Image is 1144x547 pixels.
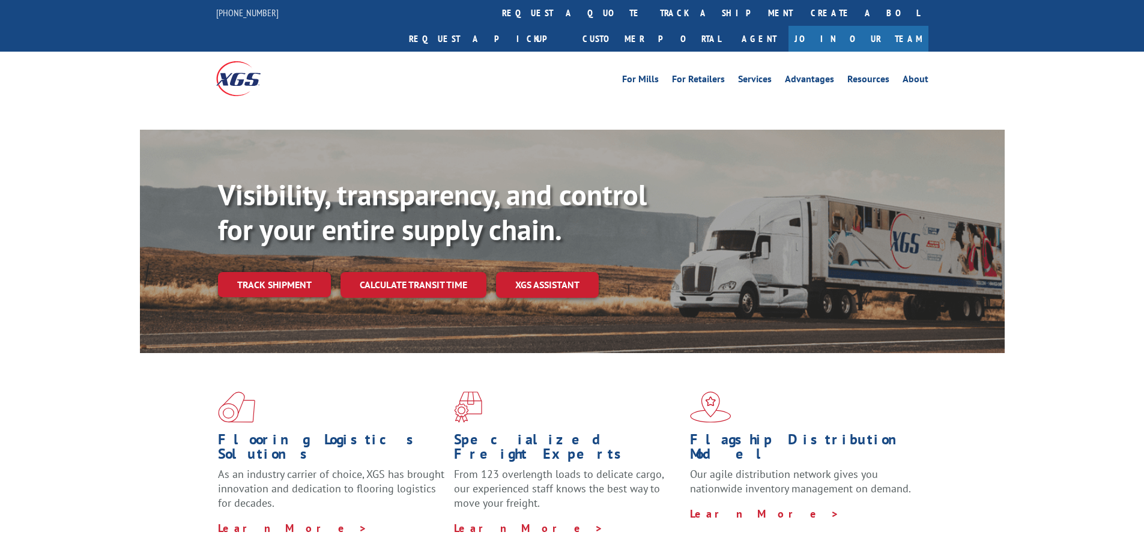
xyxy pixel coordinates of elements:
[454,521,604,535] a: Learn More >
[785,74,834,88] a: Advantages
[738,74,772,88] a: Services
[218,391,255,423] img: xgs-icon-total-supply-chain-intelligence-red
[730,26,788,52] a: Agent
[454,432,681,467] h1: Specialized Freight Experts
[218,272,331,297] a: Track shipment
[903,74,928,88] a: About
[690,432,917,467] h1: Flagship Distribution Model
[788,26,928,52] a: Join Our Team
[690,467,911,495] span: Our agile distribution network gives you nationwide inventory management on demand.
[340,272,486,298] a: Calculate transit time
[690,507,840,521] a: Learn More >
[496,272,599,298] a: XGS ASSISTANT
[218,467,444,510] span: As an industry carrier of choice, XGS has brought innovation and dedication to flooring logistics...
[218,432,445,467] h1: Flooring Logistics Solutions
[847,74,889,88] a: Resources
[400,26,574,52] a: Request a pickup
[672,74,725,88] a: For Retailers
[218,521,368,535] a: Learn More >
[690,391,731,423] img: xgs-icon-flagship-distribution-model-red
[216,7,279,19] a: [PHONE_NUMBER]
[454,391,482,423] img: xgs-icon-focused-on-flooring-red
[218,176,647,248] b: Visibility, transparency, and control for your entire supply chain.
[574,26,730,52] a: Customer Portal
[454,467,681,521] p: From 123 overlength loads to delicate cargo, our experienced staff knows the best way to move you...
[622,74,659,88] a: For Mills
